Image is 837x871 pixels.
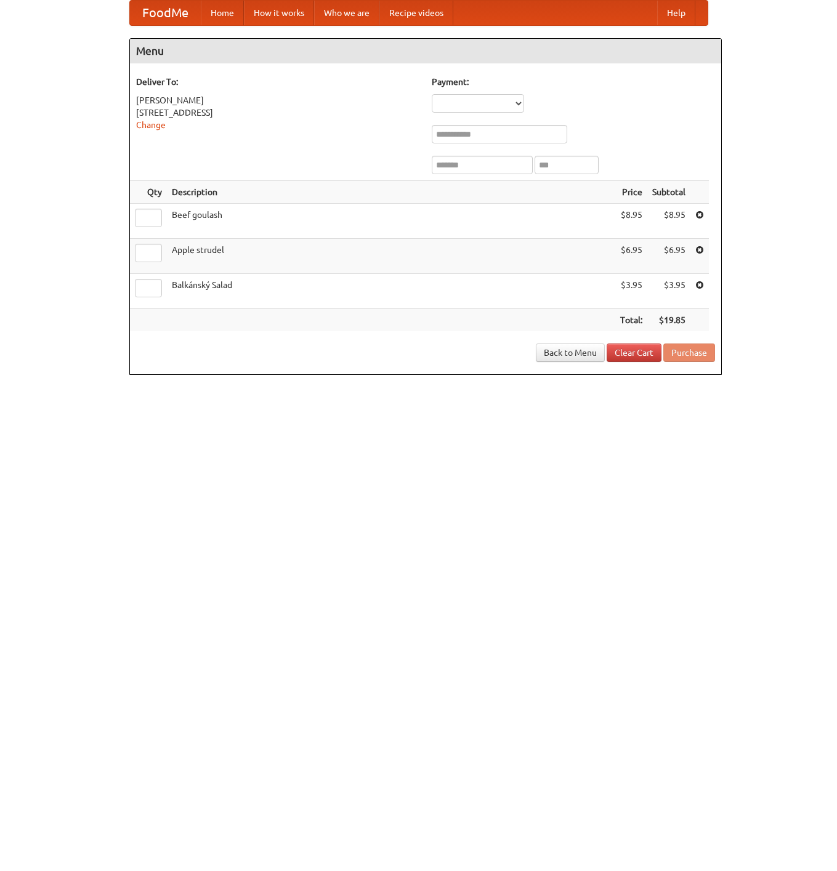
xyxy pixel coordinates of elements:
[136,94,419,106] div: [PERSON_NAME]
[647,181,690,204] th: Subtotal
[432,76,715,88] h5: Payment:
[136,76,419,88] h5: Deliver To:
[167,274,615,309] td: Balkánský Salad
[615,204,647,239] td: $8.95
[136,120,166,130] a: Change
[615,309,647,332] th: Total:
[615,239,647,274] td: $6.95
[607,343,661,362] a: Clear Cart
[130,1,201,25] a: FoodMe
[167,204,615,239] td: Beef goulash
[647,274,690,309] td: $3.95
[167,239,615,274] td: Apple strudel
[314,1,379,25] a: Who we are
[663,343,715,362] button: Purchase
[657,1,695,25] a: Help
[201,1,244,25] a: Home
[615,274,647,309] td: $3.95
[130,181,167,204] th: Qty
[130,39,721,63] h4: Menu
[615,181,647,204] th: Price
[647,204,690,239] td: $8.95
[536,343,605,362] a: Back to Menu
[647,239,690,274] td: $6.95
[167,181,615,204] th: Description
[647,309,690,332] th: $19.85
[379,1,453,25] a: Recipe videos
[136,106,419,119] div: [STREET_ADDRESS]
[244,1,314,25] a: How it works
